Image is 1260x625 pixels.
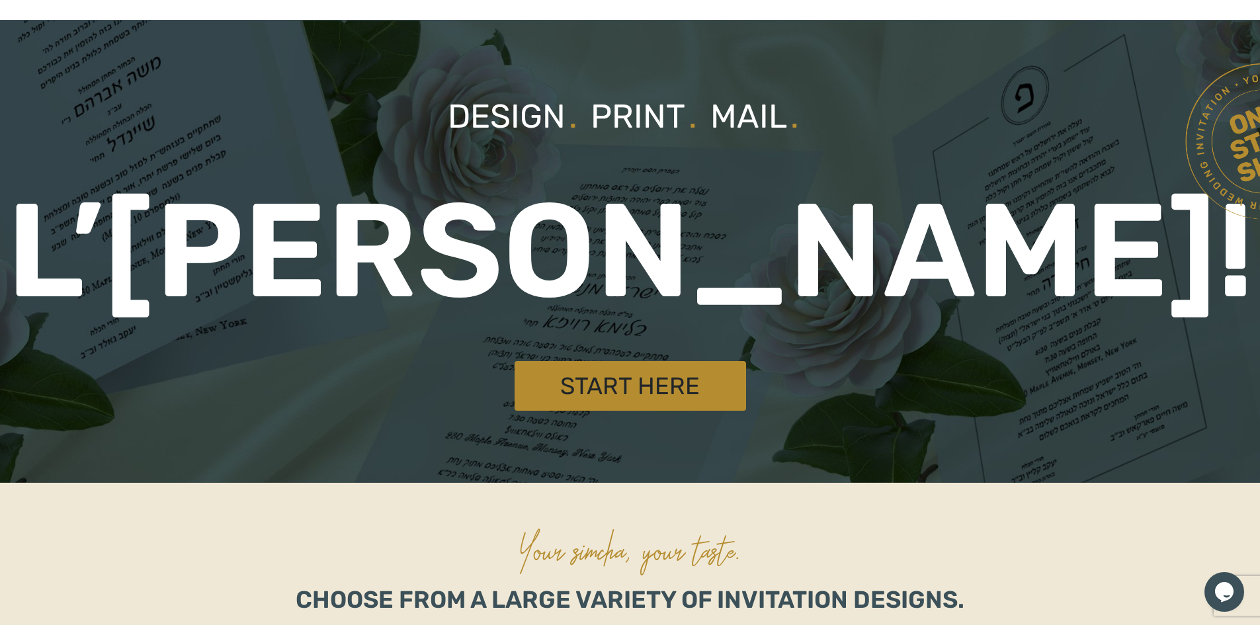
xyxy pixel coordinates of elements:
span: . [569,97,577,136]
a: Start Here [515,361,746,411]
p: Design Print Mail [448,92,812,142]
p: L’[PERSON_NAME]! [7,152,1254,351]
span: . [689,97,697,136]
p: Choose from a large variety of invitation designs. [296,582,964,618]
iframe: chat widget [1204,572,1247,612]
span: . [790,97,799,136]
p: Your simcha, your taste. [519,509,742,589]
